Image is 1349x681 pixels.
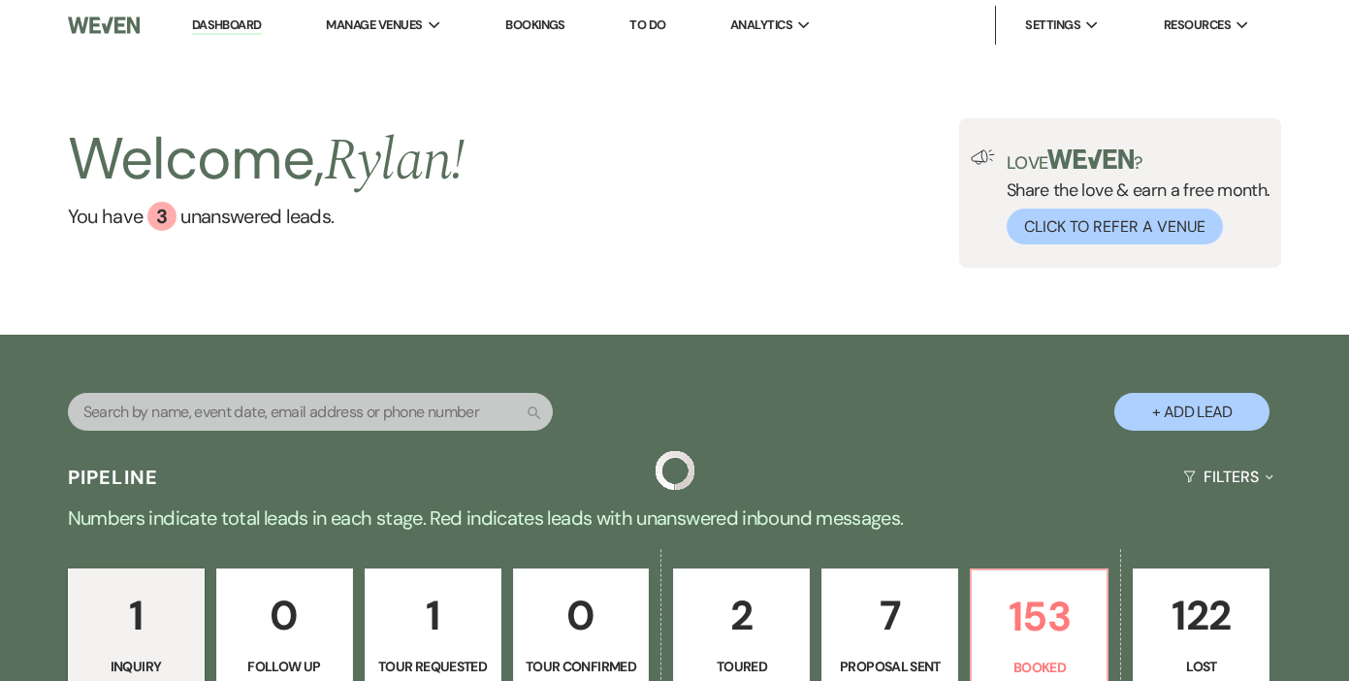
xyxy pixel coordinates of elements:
p: Booked [983,657,1095,678]
p: Tour Confirmed [526,656,637,677]
div: 3 [147,202,177,231]
p: Toured [686,656,797,677]
span: Manage Venues [326,16,422,35]
a: Dashboard [192,16,262,35]
p: 0 [229,583,340,648]
button: Filters [1175,451,1281,503]
p: 7 [834,583,946,648]
p: 2 [686,583,797,648]
button: Click to Refer a Venue [1007,209,1223,244]
p: Lost [1145,656,1257,677]
p: 1 [377,583,489,648]
img: loading spinner [656,451,694,490]
p: Proposal Sent [834,656,946,677]
p: 0 [526,583,637,648]
p: Tour Requested [377,656,489,677]
img: weven-logo-green.svg [1047,149,1134,169]
p: Follow Up [229,656,340,677]
button: + Add Lead [1114,393,1269,431]
span: Analytics [730,16,792,35]
span: Resources [1164,16,1231,35]
p: 122 [1145,583,1257,648]
a: You have 3 unanswered leads. [68,202,466,231]
a: To Do [629,16,665,33]
p: Inquiry [80,656,192,677]
input: Search by name, event date, email address or phone number [68,393,553,431]
div: Share the love & earn a free month. [995,149,1270,244]
p: 1 [80,583,192,648]
span: Settings [1025,16,1080,35]
img: Weven Logo [68,5,141,46]
span: Rylan ! [324,116,465,206]
img: loud-speaker-illustration.svg [971,149,995,165]
p: 153 [983,584,1095,649]
a: Bookings [505,16,565,33]
h2: Welcome, [68,118,466,202]
h3: Pipeline [68,464,159,491]
p: Love ? [1007,149,1270,172]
